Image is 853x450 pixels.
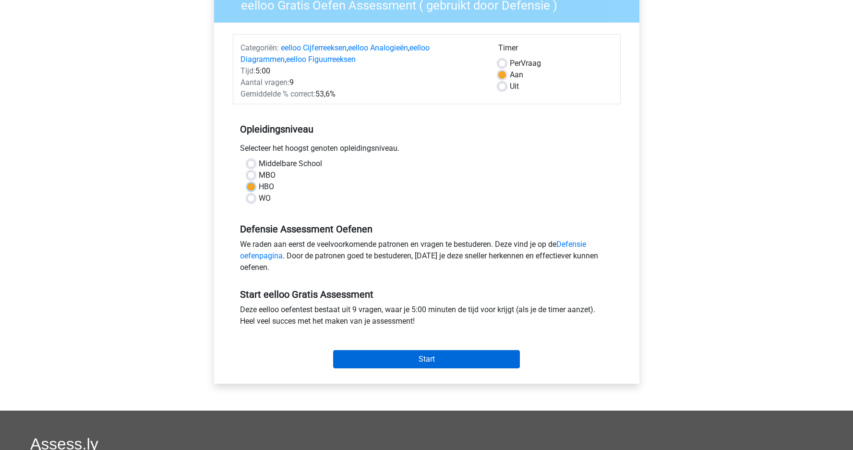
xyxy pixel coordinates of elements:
[240,289,613,300] h5: Start eelloo Gratis Assessment
[233,239,621,277] div: We raden aan eerst de veelvoorkomende patronen en vragen te bestuderen. Deze vind je op de . Door...
[240,43,279,52] span: Categoriën:
[233,77,491,88] div: 9
[240,223,613,235] h5: Defensie Assessment Oefenen
[333,350,520,368] input: Start
[240,89,315,98] span: Gemiddelde % correct:
[233,88,491,100] div: 53,6%
[240,66,255,75] span: Tijd:
[510,69,523,81] label: Aan
[498,42,613,58] div: Timer
[510,59,521,68] span: Per
[233,42,491,65] div: , , ,
[233,65,491,77] div: 5:00
[510,81,519,92] label: Uit
[510,58,541,69] label: Vraag
[259,181,274,193] label: HBO
[240,120,613,139] h5: Opleidingsniveau
[348,43,408,52] a: eelloo Analogieën
[259,158,322,170] label: Middelbare School
[286,55,356,64] a: eelloo Figuurreeksen
[233,304,621,331] div: Deze eelloo oefentest bestaat uit 9 vragen, waar je 5:00 minuten de tijd voor krijgt (als je de t...
[281,43,347,52] a: eelloo Cijferreeksen
[240,78,289,87] span: Aantal vragen:
[233,143,621,158] div: Selecteer het hoogst genoten opleidingsniveau.
[259,193,271,204] label: WO
[259,170,276,181] label: MBO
